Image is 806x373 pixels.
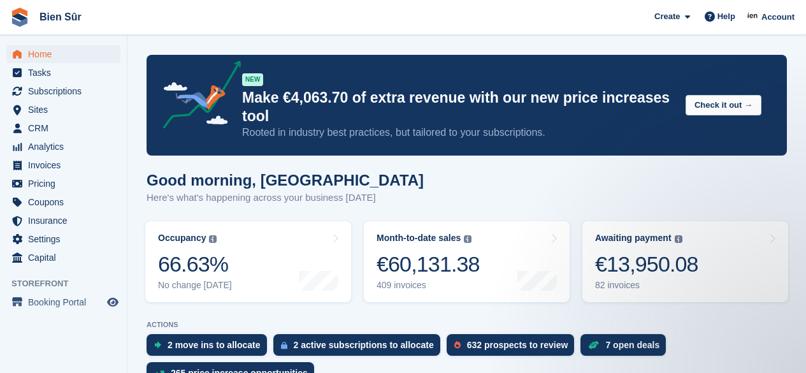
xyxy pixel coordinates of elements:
[209,235,217,243] img: icon-info-grey-7440780725fd019a000dd9b08b2336e03edf1995a4989e88bcd33f0948082b44.svg
[242,126,675,140] p: Rooted in industry best practices, but tailored to your subscriptions.
[605,340,659,350] div: 7 open deals
[154,341,161,349] img: move_ins_to_allocate_icon-fdf77a2bb77ea45bf5b3d319d69a93e2d87916cf1d5bf7949dd705db3b84f3ca.svg
[28,82,104,100] span: Subscriptions
[6,175,120,193] a: menu
[761,11,795,24] span: Account
[6,138,120,156] a: menu
[6,230,120,248] a: menu
[28,119,104,137] span: CRM
[242,73,263,86] div: NEW
[6,293,120,311] a: menu
[6,193,120,211] a: menu
[158,280,232,291] div: No change [DATE]
[242,89,675,126] p: Make €4,063.70 of extra revenue with our new price increases tool
[147,334,273,362] a: 2 move ins to allocate
[158,251,232,277] div: 66.63%
[28,101,104,119] span: Sites
[717,10,735,23] span: Help
[145,221,351,302] a: Occupancy 66.63% No change [DATE]
[28,249,104,267] span: Capital
[580,334,672,362] a: 7 open deals
[28,212,104,230] span: Insurance
[595,233,672,244] div: Awaiting payment
[582,221,788,302] a: Awaiting payment €13,950.08 82 invoices
[168,340,261,350] div: 2 move ins to allocate
[467,340,568,350] div: 632 prospects to review
[377,251,480,277] div: €60,131.38
[6,82,120,100] a: menu
[686,95,761,116] button: Check it out →
[377,280,480,291] div: 409 invoices
[6,64,120,82] a: menu
[152,61,241,133] img: price-adjustments-announcement-icon-8257ccfd72463d97f412b2fc003d46551f7dbcb40ab6d574587a9cd5c0d94...
[454,341,461,349] img: prospect-51fa495bee0391a8d652442698ab0144808aea92771e9ea1ae160a38d050c398.svg
[273,334,447,362] a: 2 active subscriptions to allocate
[158,233,206,244] div: Occupancy
[6,212,120,230] a: menu
[28,175,104,193] span: Pricing
[447,334,581,362] a: 632 prospects to review
[464,235,471,243] img: icon-info-grey-7440780725fd019a000dd9b08b2336e03edf1995a4989e88bcd33f0948082b44.svg
[675,235,682,243] img: icon-info-grey-7440780725fd019a000dd9b08b2336e03edf1995a4989e88bcd33f0948082b44.svg
[595,251,698,277] div: €13,950.08
[28,193,104,211] span: Coupons
[6,45,120,63] a: menu
[11,277,127,290] span: Storefront
[34,6,87,27] a: Bien Sûr
[364,221,570,302] a: Month-to-date sales €60,131.38 409 invoices
[28,156,104,174] span: Invoices
[6,119,120,137] a: menu
[10,8,29,27] img: stora-icon-8386f47178a22dfd0bd8f6a31ec36ba5ce8667c1dd55bd0f319d3a0aa187defe.svg
[595,280,698,291] div: 82 invoices
[28,45,104,63] span: Home
[6,101,120,119] a: menu
[28,138,104,156] span: Analytics
[6,249,120,267] a: menu
[6,156,120,174] a: menu
[28,64,104,82] span: Tasks
[28,293,104,311] span: Booking Portal
[147,172,424,189] h1: Good morning, [GEOGRAPHIC_DATA]
[294,340,434,350] div: 2 active subscriptions to allocate
[588,340,599,349] img: deal-1b604bf984904fb50ccaf53a9ad4b4a5d6e5aea283cecdc64d6e3604feb123c2.svg
[654,10,680,23] span: Create
[105,295,120,310] a: Preview store
[147,191,424,205] p: Here's what's happening across your business [DATE]
[147,321,787,329] p: ACTIONS
[281,341,287,349] img: active_subscription_to_allocate_icon-d502201f5373d7db506a760aba3b589e785aa758c864c3986d89f69b8ff3...
[28,230,104,248] span: Settings
[747,10,759,23] img: Asmaa Habri
[377,233,461,244] div: Month-to-date sales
